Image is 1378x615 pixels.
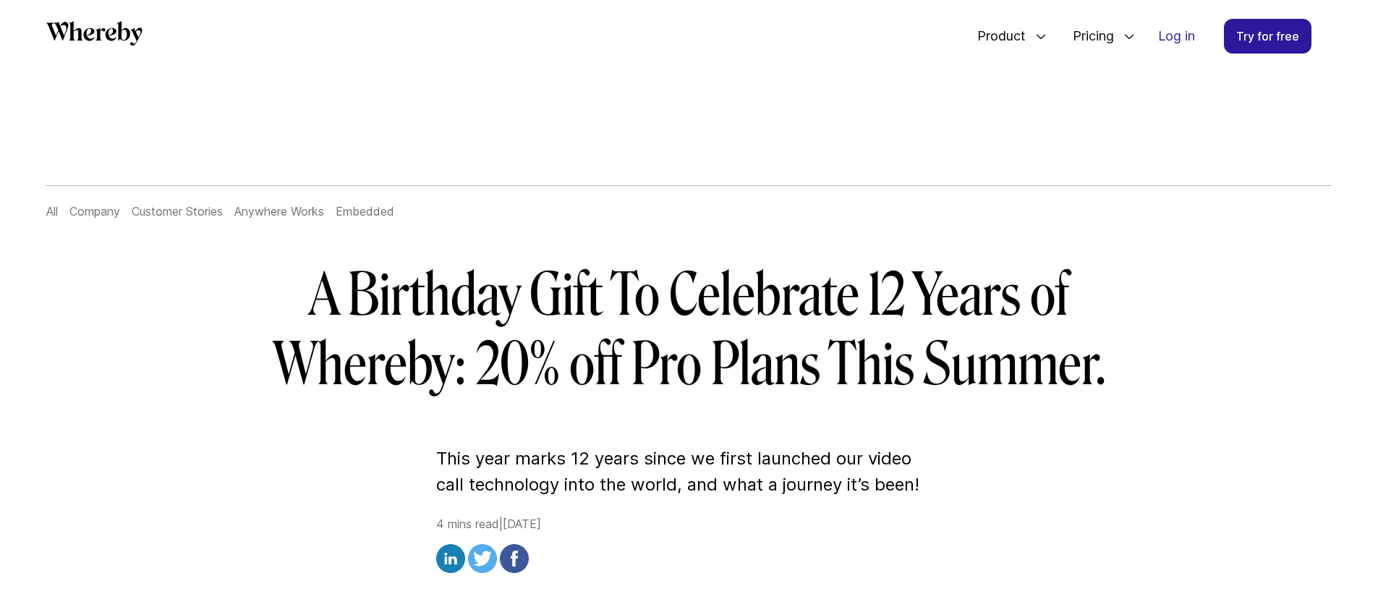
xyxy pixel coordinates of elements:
span: Product [963,12,1029,60]
a: All [46,204,58,219]
h1: A Birthday Gift To Celebrate 12 Years of Whereby: 20% off Pro Plans This Summer. [273,260,1106,399]
img: facebook [500,544,529,573]
a: Customer Stories [132,204,223,219]
svg: Whereby [46,21,143,46]
a: Whereby [46,21,143,51]
a: Log in [1147,20,1207,53]
p: This year marks 12 years since we first launched our video call technology into the world, and wh... [436,446,943,498]
img: linkedin [436,544,465,573]
img: twitter [468,544,497,573]
a: Try for free [1224,19,1311,54]
span: Pricing [1058,12,1118,60]
a: Company [69,204,120,219]
a: Anywhere Works [234,204,324,219]
a: Embedded [336,204,394,219]
div: 4 mins read | [DATE] [436,515,943,577]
